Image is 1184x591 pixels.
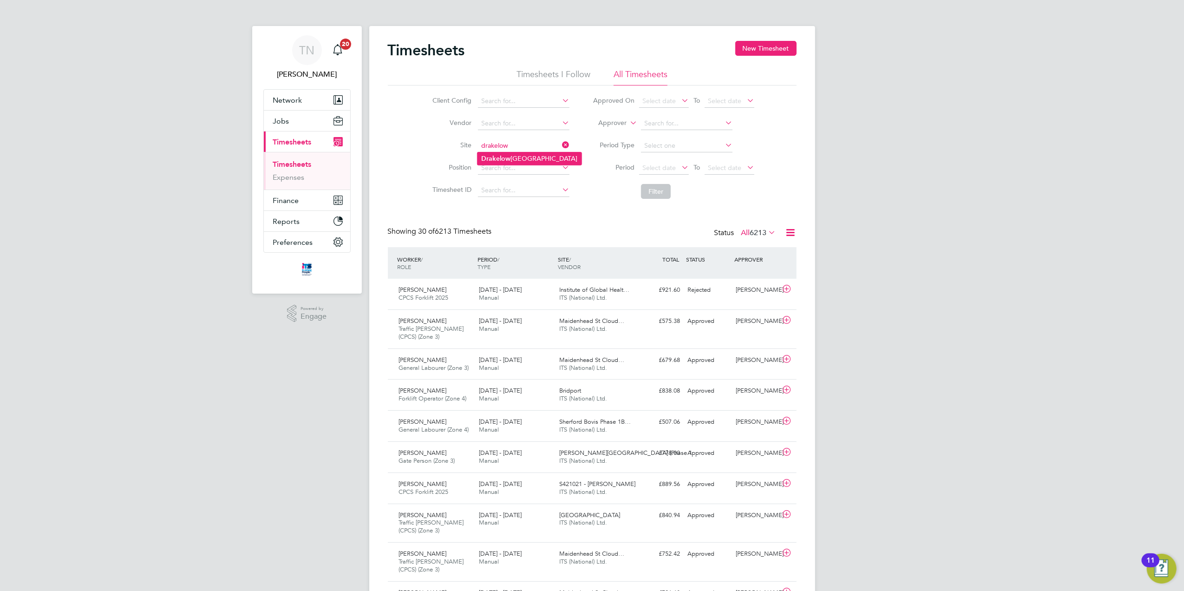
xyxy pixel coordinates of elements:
[399,325,464,341] span: Traffic [PERSON_NAME] (CPCS) (Zone 3)
[1146,560,1155,572] div: 11
[399,317,447,325] span: [PERSON_NAME]
[264,111,350,131] button: Jobs
[252,26,362,294] nav: Main navigation
[328,35,347,65] a: 20
[559,550,624,558] span: Maidenhead St Cloud…
[478,263,491,270] span: TYPE
[399,488,449,496] span: CPCS Forklift 2025
[732,353,780,368] div: [PERSON_NAME]
[559,394,607,402] span: ITS (National) Ltd.
[559,294,607,302] span: ITS (National) Ltd.
[684,414,733,430] div: Approved
[399,418,447,426] span: [PERSON_NAME]
[636,314,684,329] div: £575.38
[399,394,467,402] span: Forklift Operator (Zone 4)
[264,131,350,152] button: Timesheets
[264,90,350,110] button: Network
[478,162,569,175] input: Search for...
[684,446,733,461] div: Approved
[479,449,522,457] span: [DATE] - [DATE]
[641,139,733,152] input: Select one
[636,383,684,399] div: £838.08
[478,139,569,152] input: Search for...
[750,228,767,237] span: 6213
[741,228,776,237] label: All
[264,190,350,210] button: Finance
[732,383,780,399] div: [PERSON_NAME]
[273,196,299,205] span: Finance
[497,256,499,263] span: /
[399,364,469,372] span: General Labourer (Zone 3)
[593,96,635,105] label: Approved On
[684,314,733,329] div: Approved
[300,262,313,277] img: itsconstruction-logo-retina.png
[559,511,620,519] span: [GEOGRAPHIC_DATA]
[264,152,350,190] div: Timesheets
[569,256,571,263] span: /
[479,457,499,465] span: Manual
[399,356,447,364] span: [PERSON_NAME]
[479,488,499,496] span: Manual
[478,184,569,197] input: Search for...
[732,414,780,430] div: [PERSON_NAME]
[732,251,780,268] div: APPROVER
[399,519,464,534] span: Traffic [PERSON_NAME] (CPCS) (Zone 3)
[399,550,447,558] span: [PERSON_NAME]
[273,160,312,169] a: Timesheets
[559,457,607,465] span: ITS (National) Ltd.
[430,96,471,105] label: Client Config
[273,238,313,247] span: Preferences
[399,286,447,294] span: [PERSON_NAME]
[593,141,635,149] label: Period Type
[263,35,351,80] a: TN[PERSON_NAME]
[559,558,607,565] span: ITS (National) Ltd.
[479,364,499,372] span: Manual
[479,387,522,394] span: [DATE] - [DATE]
[388,41,465,59] h2: Timesheets
[735,41,797,56] button: New Timesheet
[732,446,780,461] div: [PERSON_NAME]
[479,286,522,294] span: [DATE] - [DATE]
[585,118,627,128] label: Approver
[556,251,636,275] div: SITE
[273,96,302,105] span: Network
[398,263,412,270] span: ROLE
[340,39,351,50] span: 20
[299,44,314,56] span: TN
[264,232,350,252] button: Preferences
[388,227,494,236] div: Showing
[479,519,499,526] span: Manual
[481,155,511,163] b: Drakelow
[559,519,607,526] span: ITS (National) Ltd.
[399,426,469,433] span: General Labourer (Zone 4)
[479,511,522,519] span: [DATE] - [DATE]
[399,387,447,394] span: [PERSON_NAME]
[399,511,447,519] span: [PERSON_NAME]
[430,118,471,127] label: Vendor
[399,294,449,302] span: CPCS Forklift 2025
[684,353,733,368] div: Approved
[419,227,492,236] span: 6213 Timesheets
[593,163,635,171] label: Period
[478,95,569,108] input: Search for...
[559,387,581,394] span: Bridport
[708,97,741,105] span: Select date
[287,305,327,322] a: Powered byEngage
[636,546,684,562] div: £752.42
[273,217,300,226] span: Reports
[301,305,327,313] span: Powered by
[478,152,582,165] li: [GEOGRAPHIC_DATA]
[479,550,522,558] span: [DATE] - [DATE]
[614,69,667,85] li: All Timesheets
[263,69,351,80] span: Tom Newton
[517,69,590,85] li: Timesheets I Follow
[421,256,423,263] span: /
[479,426,499,433] span: Manual
[559,426,607,433] span: ITS (National) Ltd.
[559,325,607,333] span: ITS (National) Ltd.
[559,317,624,325] span: Maidenhead St Cloud…
[395,251,476,275] div: WORKER
[475,251,556,275] div: PERIOD
[479,294,499,302] span: Manual
[273,117,289,125] span: Jobs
